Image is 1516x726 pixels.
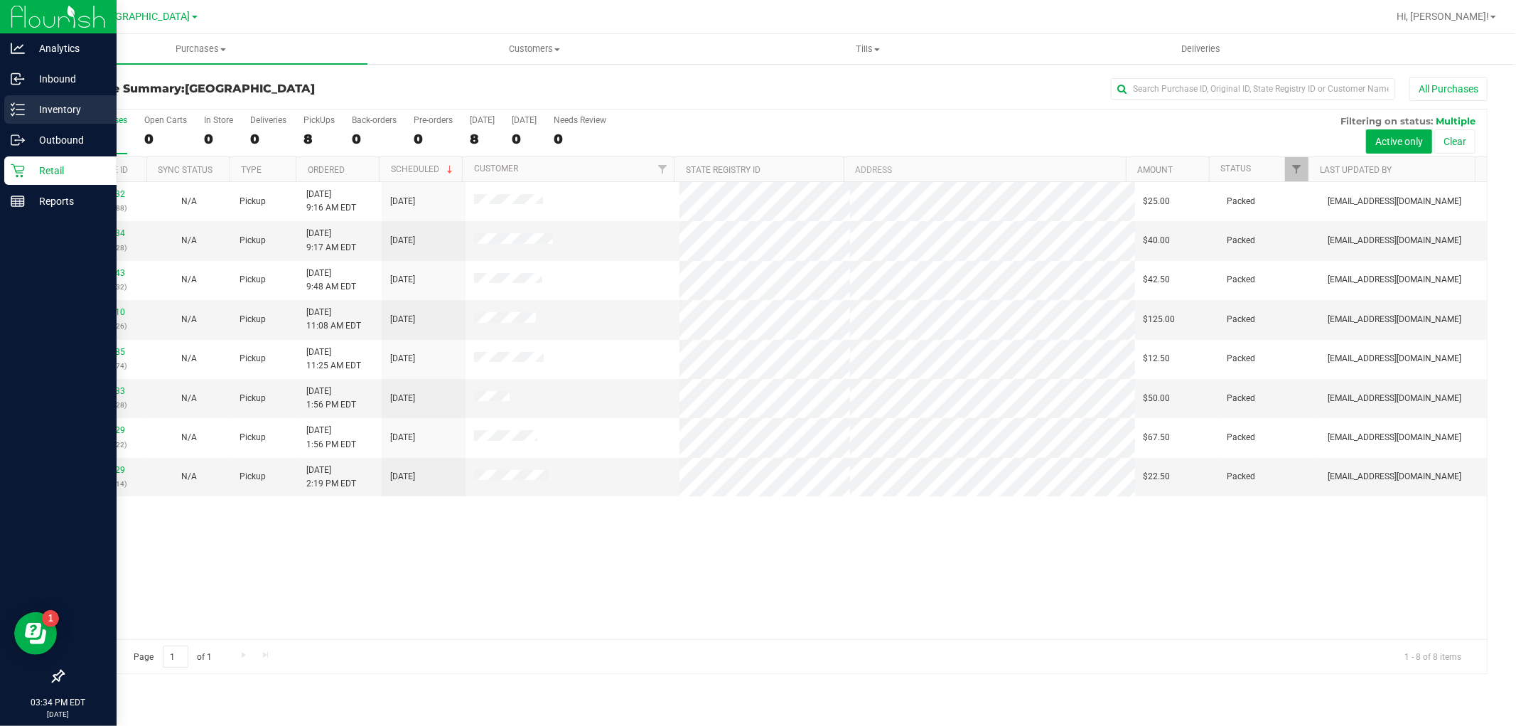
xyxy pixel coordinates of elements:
[1227,234,1256,247] span: Packed
[11,164,25,178] inline-svg: Retail
[470,131,495,147] div: 8
[1328,431,1461,444] span: [EMAIL_ADDRESS][DOMAIN_NAME]
[390,392,415,405] span: [DATE]
[85,307,125,317] a: 11816710
[240,195,266,208] span: Pickup
[181,235,197,245] span: Not Applicable
[414,131,453,147] div: 0
[181,273,197,287] button: N/A
[1436,115,1475,127] span: Multiple
[414,115,453,125] div: Pre-orders
[303,131,335,147] div: 8
[352,131,397,147] div: 0
[306,424,356,451] span: [DATE] 1:56 PM EDT
[163,646,188,668] input: 1
[181,234,197,247] button: N/A
[85,386,125,396] a: 11818133
[1328,470,1461,484] span: [EMAIL_ADDRESS][DOMAIN_NAME]
[390,352,415,365] span: [DATE]
[390,234,415,247] span: [DATE]
[240,313,266,326] span: Pickup
[1162,43,1240,55] span: Deliveries
[25,40,110,57] p: Analytics
[240,352,266,365] span: Pickup
[306,306,361,333] span: [DATE] 11:08 AM EDT
[63,82,537,95] h3: Purchase Summary:
[306,227,356,254] span: [DATE] 9:17 AM EDT
[368,43,700,55] span: Customers
[1366,129,1432,154] button: Active only
[181,431,197,444] button: N/A
[1328,273,1461,287] span: [EMAIL_ADDRESS][DOMAIN_NAME]
[1328,392,1461,405] span: [EMAIL_ADDRESS][DOMAIN_NAME]
[181,471,197,481] span: Not Applicable
[1144,352,1171,365] span: $12.50
[181,353,197,363] span: Not Applicable
[85,425,125,435] a: 11818229
[308,165,345,175] a: Ordered
[1227,352,1256,365] span: Packed
[11,102,25,117] inline-svg: Inventory
[122,646,224,668] span: Page of 1
[181,352,197,365] button: N/A
[185,82,315,95] span: [GEOGRAPHIC_DATA]
[474,164,518,174] a: Customer
[1285,157,1308,181] a: Filter
[158,165,213,175] a: Sync Status
[1227,195,1256,208] span: Packed
[1144,195,1171,208] span: $25.00
[701,34,1034,64] a: Tills
[306,267,356,294] span: [DATE] 9:48 AM EDT
[240,273,266,287] span: Pickup
[1227,392,1256,405] span: Packed
[181,470,197,484] button: N/A
[1034,34,1367,64] a: Deliveries
[85,228,125,238] a: 11816134
[240,234,266,247] span: Pickup
[25,162,110,179] p: Retail
[650,157,674,181] a: Filter
[144,131,187,147] div: 0
[391,164,456,174] a: Scheduled
[1144,470,1171,484] span: $22.50
[554,115,606,125] div: Needs Review
[1220,164,1251,174] a: Status
[1328,352,1461,365] span: [EMAIL_ADDRESS][DOMAIN_NAME]
[85,268,125,278] a: 11816443
[181,274,197,284] span: Not Applicable
[11,133,25,147] inline-svg: Outbound
[512,115,537,125] div: [DATE]
[11,194,25,208] inline-svg: Reports
[11,72,25,86] inline-svg: Inbound
[85,465,125,475] a: 11818529
[554,131,606,147] div: 0
[181,314,197,324] span: Not Applicable
[250,131,286,147] div: 0
[1434,129,1475,154] button: Clear
[1227,313,1256,326] span: Packed
[93,11,190,23] span: [GEOGRAPHIC_DATA]
[367,34,701,64] a: Customers
[1397,11,1489,22] span: Hi, [PERSON_NAME]!
[1144,273,1171,287] span: $42.50
[181,196,197,206] span: Not Applicable
[241,165,262,175] a: Type
[6,709,110,720] p: [DATE]
[470,115,495,125] div: [DATE]
[1340,115,1433,127] span: Filtering on status:
[844,157,1126,182] th: Address
[181,393,197,403] span: Not Applicable
[352,115,397,125] div: Back-orders
[1227,273,1256,287] span: Packed
[390,273,415,287] span: [DATE]
[390,313,415,326] span: [DATE]
[181,313,197,326] button: N/A
[1227,470,1256,484] span: Packed
[14,612,57,655] iframe: Resource center
[306,346,361,373] span: [DATE] 11:25 AM EDT
[306,464,356,491] span: [DATE] 2:19 PM EDT
[303,115,335,125] div: PickUps
[1321,165,1392,175] a: Last Updated By
[85,347,125,357] a: 11817285
[250,115,286,125] div: Deliveries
